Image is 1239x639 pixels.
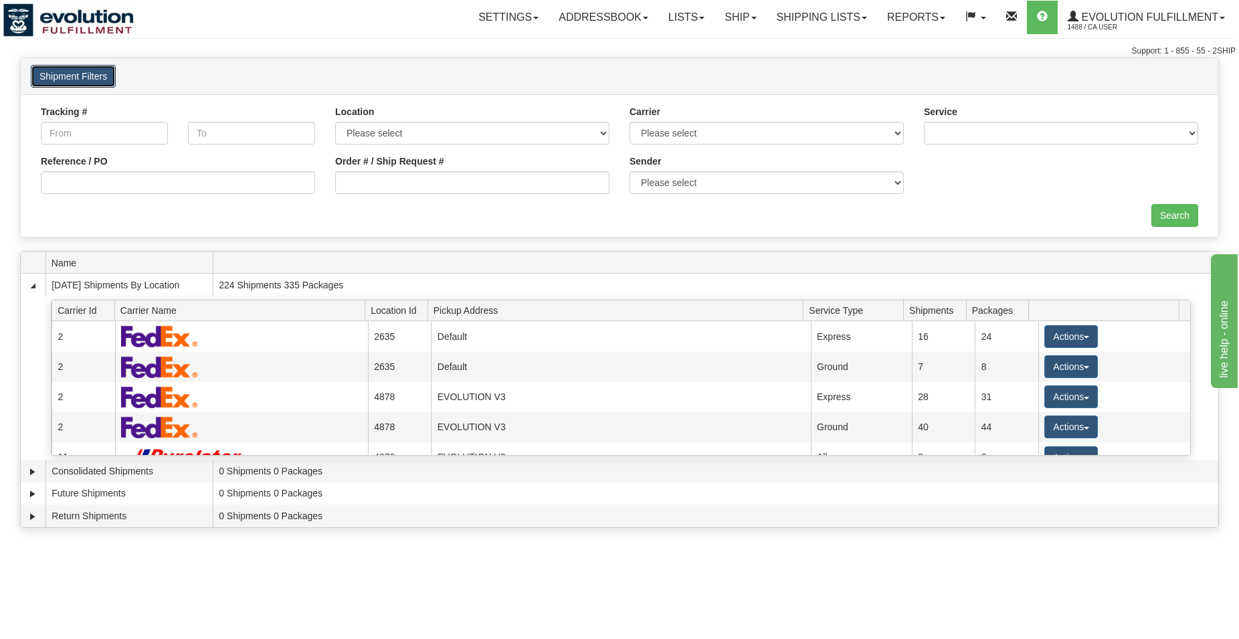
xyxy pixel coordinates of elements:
a: Addressbook [549,1,658,34]
td: 4878 [368,442,432,472]
label: Order # / Ship Request # [335,155,444,168]
label: Service [924,105,957,118]
label: Reference / PO [41,155,108,168]
td: EVOLUTION V3 [431,382,810,412]
a: Expand [26,465,39,478]
td: 44 [975,412,1038,442]
label: Sender [630,155,661,168]
td: Ground [811,412,912,442]
td: 0 Shipments 0 Packages [213,460,1218,482]
td: 8 [975,442,1038,472]
td: 224 Shipments 335 Packages [213,274,1218,296]
div: Support: 1 - 855 - 55 - 2SHIP [3,45,1236,57]
td: Consolidated Shipments [45,460,213,482]
td: 0 Shipments 0 Packages [213,505,1218,527]
td: 2 [52,382,115,412]
td: 8 [975,352,1038,382]
img: Purolator [121,448,248,466]
button: Actions [1044,355,1098,378]
span: 1488 / CA User [1068,21,1168,34]
span: Shipments [909,300,966,321]
button: Actions [1044,416,1098,438]
td: 4878 [368,412,432,442]
td: All [811,442,912,472]
button: Actions [1044,446,1098,469]
td: 16 [912,321,975,351]
a: Expand [26,487,39,500]
td: 31 [975,382,1038,412]
span: Name [52,252,213,273]
td: Default [431,352,810,382]
td: Express [811,321,912,351]
input: From [41,122,168,145]
td: 2635 [368,352,432,382]
span: Packages [972,300,1029,321]
img: FedEx Express® [121,325,198,347]
a: Shipping lists [767,1,877,34]
img: FedEx Express® [121,386,198,408]
td: [DATE] Shipments By Location [45,274,213,296]
a: Settings [468,1,549,34]
td: 8 [912,442,975,472]
a: Ship [714,1,766,34]
span: Pickup Address [434,300,803,321]
a: Expand [26,510,39,523]
td: 0 Shipments 0 Packages [213,482,1218,505]
button: Actions [1044,325,1098,348]
td: 2 [52,352,115,382]
input: Search [1151,204,1198,227]
img: FedEx Express® [121,416,198,438]
td: 2 [52,321,115,351]
button: Actions [1044,385,1098,408]
td: 11 [52,442,115,472]
input: To [188,122,315,145]
td: 7 [912,352,975,382]
span: Evolution Fulfillment [1078,11,1218,23]
div: live help - online [10,8,124,24]
td: Express [811,382,912,412]
a: Evolution Fulfillment 1488 / CA User [1058,1,1235,34]
td: 4878 [368,382,432,412]
td: EVOLUTION V3 [431,442,810,472]
td: Future Shipments [45,482,213,505]
td: Return Shipments [45,505,213,527]
span: Service Type [809,300,903,321]
iframe: chat widget [1208,251,1238,387]
td: 2635 [368,321,432,351]
button: Shipment Filters [31,65,116,88]
td: 24 [975,321,1038,351]
a: Lists [658,1,714,34]
img: logo1488.jpg [3,3,134,37]
span: Carrier Name [120,300,365,321]
label: Carrier [630,105,660,118]
img: FedEx Express® [121,356,198,378]
td: 28 [912,382,975,412]
span: Location Id [371,300,427,321]
label: Location [335,105,374,118]
td: Default [431,321,810,351]
td: Ground [811,352,912,382]
a: Reports [877,1,955,34]
span: Carrier Id [58,300,114,321]
td: EVOLUTION V3 [431,412,810,442]
a: Collapse [26,279,39,292]
td: 40 [912,412,975,442]
label: Tracking # [41,105,87,118]
td: 2 [52,412,115,442]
